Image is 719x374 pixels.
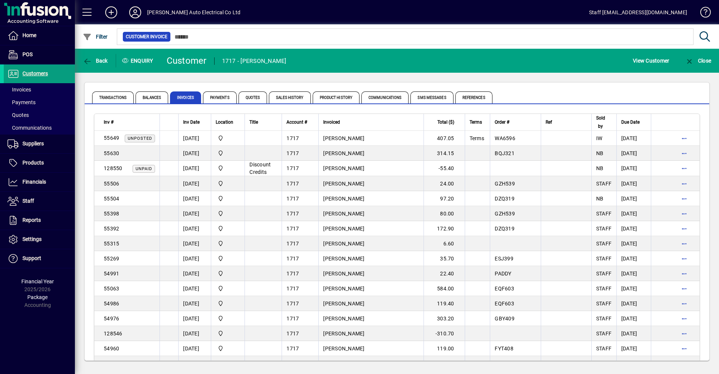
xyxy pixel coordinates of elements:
td: [DATE] [178,221,211,236]
span: [PERSON_NAME] [323,241,364,247]
span: DZQ319 [495,196,515,202]
span: 54991 [104,271,119,277]
span: [PERSON_NAME] [323,316,364,322]
div: Ref [546,118,587,126]
span: STAFF [596,181,612,187]
span: GBY409 [495,316,515,322]
span: STAFF [596,301,612,307]
td: [DATE] [178,251,211,266]
td: 303.20 [424,311,465,326]
span: STAFF [596,316,612,322]
span: Sales History [269,91,310,103]
span: Suppliers [22,141,44,147]
td: [DATE] [178,191,211,206]
span: 128546 [104,331,122,337]
span: Central [216,359,240,368]
span: Due Date [621,118,640,126]
td: [DATE] [616,356,651,371]
a: Suppliers [4,135,75,153]
span: Central [216,239,240,248]
span: Central [216,254,240,263]
a: Quotes [4,109,75,121]
span: 1717 [286,361,299,367]
button: More options [678,208,690,220]
span: [PERSON_NAME] [323,301,364,307]
span: STAFF [596,331,612,337]
span: [PERSON_NAME] [323,150,364,156]
td: 6.60 [424,236,465,251]
app-page-header-button: Close enquiry [677,54,719,67]
span: Products [22,160,44,166]
span: 1717 [286,135,299,141]
span: Home [22,32,36,38]
span: Unpaid [136,166,152,171]
span: Terms [470,118,482,126]
span: NB [596,165,604,171]
td: [DATE] [616,236,651,251]
td: [DATE] [616,281,651,296]
span: Order # [495,118,509,126]
span: Balances [136,91,168,103]
div: Inv Date [183,118,206,126]
td: [DATE] [178,236,211,251]
span: Central [216,224,240,233]
span: Communications [361,91,409,103]
span: Close [685,58,711,64]
td: [DATE] [616,296,651,311]
div: Title [249,118,277,126]
button: More options [678,132,690,144]
span: 1717 [286,301,299,307]
td: [DATE] [178,206,211,221]
button: More options [678,193,690,205]
div: Total ($) [428,118,461,126]
a: Products [4,154,75,172]
span: Product History [313,91,360,103]
span: STAFF [596,346,612,352]
button: More options [678,253,690,265]
td: [DATE] [178,281,211,296]
span: 55063 [104,286,119,292]
span: WA6596 [495,135,515,141]
button: Filter [81,30,110,43]
td: [DATE] [178,131,211,146]
span: 54953 [104,361,119,367]
td: 80.00 [424,206,465,221]
span: STAFF [596,211,612,217]
span: Financials [22,179,46,185]
button: Add [99,6,123,19]
span: 1717 [286,226,299,232]
button: More options [678,358,690,370]
span: [PERSON_NAME] [323,286,364,292]
button: View Customer [631,54,671,67]
span: ESJ399 [495,256,513,262]
span: [PERSON_NAME] [323,181,364,187]
div: Invoiced [323,118,419,126]
button: More options [678,178,690,190]
span: 55269 [104,256,119,262]
app-page-header-button: Back [75,54,116,67]
button: More options [678,313,690,325]
span: Reports [22,217,41,223]
button: More options [678,283,690,295]
td: [DATE] [616,161,651,176]
span: Central [216,284,240,293]
td: [DATE] [178,341,211,356]
span: [PERSON_NAME] [323,256,364,262]
td: -310.70 [424,326,465,341]
td: [DATE] [616,266,651,281]
span: Central [216,149,240,157]
span: Payments [203,91,237,103]
button: Close [683,54,713,67]
span: 1717 [286,346,299,352]
button: More options [678,162,690,174]
span: 1717 [286,256,299,262]
span: 1717 [286,211,299,217]
span: Communications [7,125,52,131]
div: Account # [286,118,314,126]
span: Central [216,164,240,172]
a: Payments [4,96,75,109]
span: STAFF [596,361,612,367]
td: [DATE] [178,311,211,326]
a: Staff [4,192,75,211]
td: [DATE] [616,221,651,236]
